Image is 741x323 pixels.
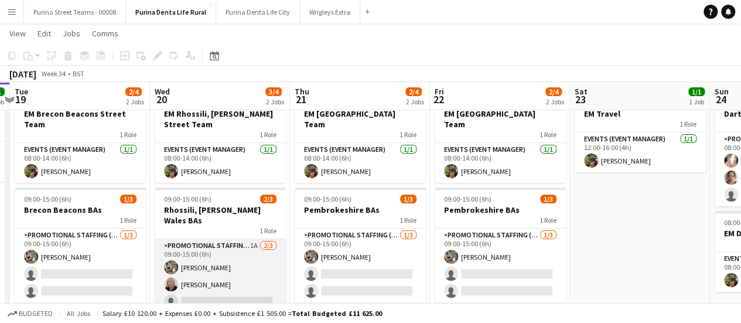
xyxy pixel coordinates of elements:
h3: EM Travel [575,108,706,119]
div: BST [73,69,84,78]
h3: Pembrokeshire BAs [435,205,566,215]
span: 21 [293,93,309,106]
h3: EM [GEOGRAPHIC_DATA] Team [295,108,426,130]
button: Budgeted [6,307,54,320]
span: Wed [155,86,170,97]
h3: EM Rhossili, [PERSON_NAME] Street Team [155,108,286,130]
span: Edit [37,28,51,39]
span: 09:00-15:00 (6h) [24,195,71,203]
span: Sun [715,86,729,97]
app-card-role: Events (Event Manager)1/108:00-14:00 (6h)[PERSON_NAME] [155,143,286,183]
span: 2/3 [260,195,276,203]
span: 3/4 [265,87,282,96]
span: 2/4 [125,87,142,96]
h3: Pembrokeshire BAs [295,205,426,215]
app-card-role: Events (Event Manager)1/108:00-14:00 (6h)[PERSON_NAME] [435,143,566,183]
h3: Rhossili, [PERSON_NAME] Wales BAs [155,205,286,226]
span: 24 [713,93,729,106]
a: Edit [33,26,56,41]
span: 1 Role [119,216,136,225]
button: Purina Street Teams - 00008 [24,1,126,23]
app-job-card: 09:00-15:00 (6h)1/3Pembrokeshire BAs1 RolePromotional Staffing (Brand Ambassadors)1/309:00-15:00 ... [435,188,566,302]
app-card-role: Promotional Staffing (Brand Ambassadors)1A2/309:00-15:00 (6h)[PERSON_NAME][PERSON_NAME] [155,239,286,313]
span: Week 34 [39,69,68,78]
app-card-role: Promotional Staffing (Brand Ambassadors)1/309:00-15:00 (6h)[PERSON_NAME] [295,229,426,302]
app-card-role: Events (Event Manager)1/108:00-14:00 (6h)[PERSON_NAME] [15,143,146,183]
button: Purina Denta Life City [216,1,300,23]
button: Wrigleys Extra [300,1,360,23]
span: 09:00-15:00 (6h) [444,195,491,203]
div: 2 Jobs [406,97,424,106]
app-job-card: 12:00-16:00 (4h)1/1EM Travel1 RoleEvents (Event Manager)1/112:00-16:00 (4h)[PERSON_NAME] [575,91,706,172]
app-job-card: 08:00-14:00 (6h)1/1EM [GEOGRAPHIC_DATA] Team1 RoleEvents (Event Manager)1/108:00-14:00 (6h)[PERSO... [435,91,566,183]
h3: EM Brecon Beacons Street Team [15,108,146,130]
span: 2/4 [545,87,562,96]
span: 1 Role [539,130,556,139]
span: 20 [153,93,170,106]
span: 2/4 [405,87,422,96]
span: Thu [295,86,309,97]
span: 23 [573,93,588,106]
span: Tue [15,86,28,97]
app-job-card: 08:00-14:00 (6h)1/1EM Brecon Beacons Street Team1 RoleEvents (Event Manager)1/108:00-14:00 (6h)[P... [15,91,146,183]
span: 1/1 [688,87,705,96]
span: Comms [92,28,118,39]
span: 1 Role [259,130,276,139]
span: Total Budgeted £11 625.00 [292,309,382,318]
span: 1 Role [679,120,696,128]
span: 1 Role [399,130,416,139]
span: 1 Role [259,226,276,235]
h3: EM [GEOGRAPHIC_DATA] Team [435,108,566,130]
span: 1 Role [399,216,416,225]
span: Budgeted [19,310,53,318]
span: Jobs [63,28,80,39]
span: Sat [575,86,588,97]
app-job-card: 09:00-15:00 (6h)2/3Rhossili, [PERSON_NAME] Wales BAs1 RolePromotional Staffing (Brand Ambassadors... [155,188,286,313]
a: Comms [87,26,123,41]
span: 1/3 [540,195,556,203]
app-card-role: Promotional Staffing (Brand Ambassadors)1/309:00-15:00 (6h)[PERSON_NAME] [435,229,566,302]
button: Purina Denta Life Rural [126,1,216,23]
span: All jobs [64,309,93,318]
app-card-role: Events (Event Manager)1/108:00-14:00 (6h)[PERSON_NAME] [295,143,426,183]
div: [DATE] [9,68,36,80]
span: 09:00-15:00 (6h) [164,195,211,203]
span: Fri [435,86,444,97]
app-card-role: Promotional Staffing (Brand Ambassadors)1/309:00-15:00 (6h)[PERSON_NAME] [15,229,146,302]
app-card-role: Events (Event Manager)1/112:00-16:00 (4h)[PERSON_NAME] [575,132,706,172]
div: 2 Jobs [546,97,564,106]
a: Jobs [58,26,85,41]
app-job-card: 08:00-14:00 (6h)1/1EM Rhossili, [PERSON_NAME] Street Team1 RoleEvents (Event Manager)1/108:00-14:... [155,91,286,183]
div: 2 Jobs [266,97,284,106]
app-job-card: 09:00-15:00 (6h)1/3Pembrokeshire BAs1 RolePromotional Staffing (Brand Ambassadors)1/309:00-15:00 ... [295,188,426,302]
div: Salary £10 120.00 + Expenses £0.00 + Subsistence £1 505.00 = [103,309,382,318]
span: 09:00-15:00 (6h) [304,195,351,203]
span: 1/3 [400,195,416,203]
div: 1 Job [689,97,704,106]
span: 1/3 [120,195,136,203]
span: 1 Role [119,130,136,139]
div: 2 Jobs [126,97,144,106]
app-job-card: 08:00-14:00 (6h)1/1EM [GEOGRAPHIC_DATA] Team1 RoleEvents (Event Manager)1/108:00-14:00 (6h)[PERSO... [295,91,426,183]
app-job-card: 09:00-15:00 (6h)1/3Brecon Beacons BAs1 RolePromotional Staffing (Brand Ambassadors)1/309:00-15:00... [15,188,146,302]
span: 22 [433,93,444,106]
a: View [5,26,30,41]
span: 1 Role [539,216,556,225]
h3: Brecon Beacons BAs [15,205,146,215]
span: View [9,28,26,39]
span: 19 [13,93,28,106]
